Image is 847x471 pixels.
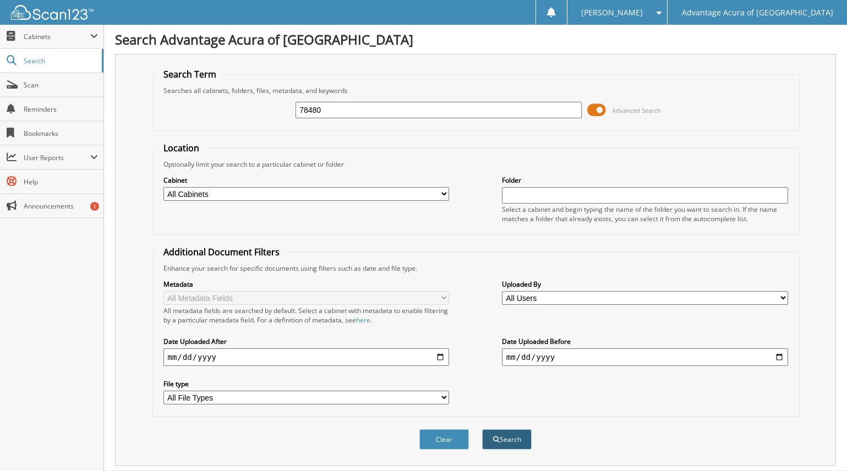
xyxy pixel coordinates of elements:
[419,429,469,450] button: Clear
[158,68,222,80] legend: Search Term
[502,337,788,346] label: Date Uploaded Before
[24,80,98,90] span: Scan
[24,32,90,41] span: Cabinets
[502,176,788,185] label: Folder
[11,5,94,20] img: scan123-logo-white.svg
[502,348,788,366] input: end
[502,205,788,223] div: Select a cabinet and begin typing the name of the folder you want to search in. If the name match...
[581,9,643,16] span: [PERSON_NAME]
[24,129,98,138] span: Bookmarks
[502,280,788,289] label: Uploaded By
[24,201,98,211] span: Announcements
[115,30,836,48] h1: Search Advantage Acura of [GEOGRAPHIC_DATA]
[163,348,450,366] input: start
[24,56,96,65] span: Search
[612,106,661,114] span: Advanced Search
[163,337,450,346] label: Date Uploaded After
[682,9,833,16] span: Advantage Acura of [GEOGRAPHIC_DATA]
[24,105,98,114] span: Reminders
[158,142,205,154] legend: Location
[792,418,847,471] iframe: Chat Widget
[482,429,532,450] button: Search
[158,86,794,95] div: Searches all cabinets, folders, files, metadata, and keywords
[163,176,450,185] label: Cabinet
[90,202,99,211] div: 1
[158,246,285,258] legend: Additional Document Filters
[158,264,794,273] div: Enhance your search for specific documents using filters such as date and file type.
[24,153,90,162] span: User Reports
[356,315,370,325] a: here
[163,306,450,325] div: All metadata fields are searched by default. Select a cabinet with metadata to enable filtering b...
[163,280,450,289] label: Metadata
[24,177,98,187] span: Help
[158,160,794,169] div: Optionally limit your search to a particular cabinet or folder
[163,379,450,388] label: File type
